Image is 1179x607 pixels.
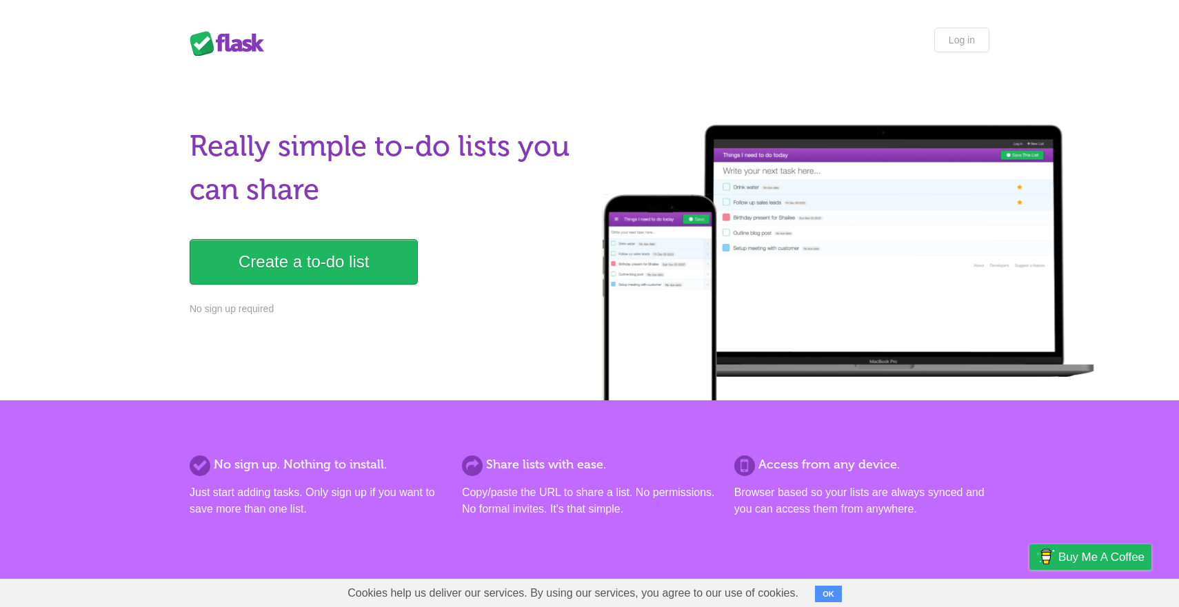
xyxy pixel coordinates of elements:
[190,125,581,212] h1: Really simple to-do lists you can share
[462,484,717,517] p: Copy/paste the URL to share a list. No permissions. No formal invites. It's that simple.
[462,455,717,474] h2: Share lists with ease.
[934,28,989,52] a: Log in
[190,239,418,285] a: Create a to-do list
[734,484,989,517] p: Browser based so your lists are always synced and you can access them from anywhere.
[190,302,581,316] p: No sign up required
[1029,544,1151,570] a: Buy me a coffee
[734,455,989,474] h2: Access from any device.
[815,586,842,602] button: OK
[190,484,445,517] p: Just start adding tasks. Only sign up if you want to save more than one list.
[190,31,272,56] div: Flask Lists
[190,455,445,474] h2: No sign up. Nothing to install.
[1036,545,1055,568] img: Buy me a coffee
[1058,545,1145,569] span: Buy me a coffee
[334,579,812,607] span: Cookies help us deliver our services. By using our services, you agree to our use of cookies.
